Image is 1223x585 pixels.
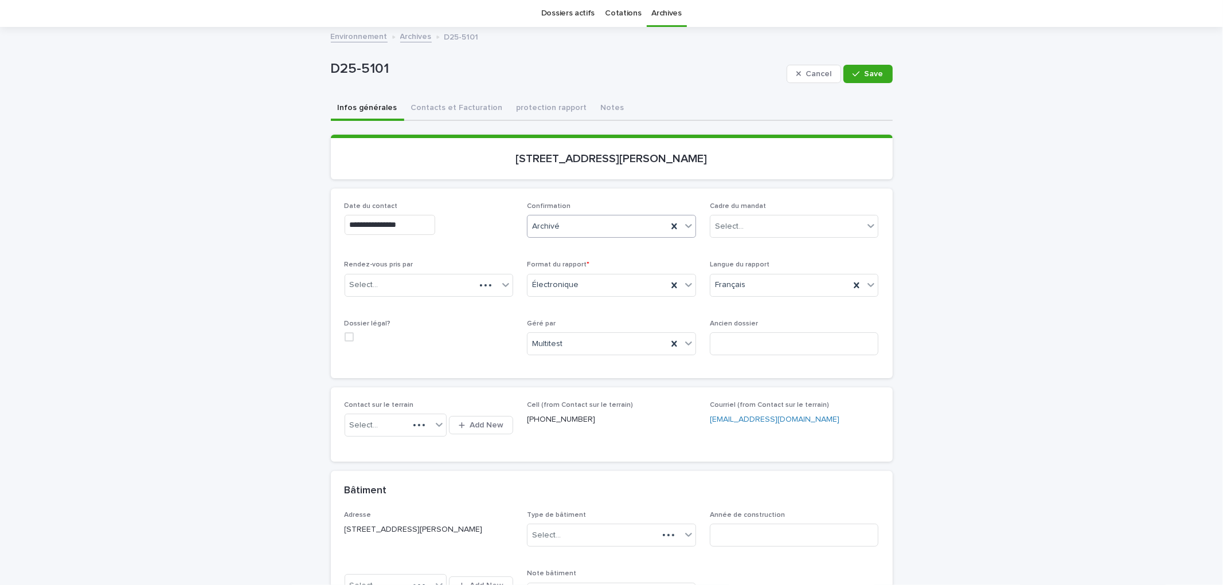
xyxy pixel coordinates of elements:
a: Environnement [331,29,388,42]
span: Cell (from Contact sur le terrain) [527,402,633,409]
span: Save [865,70,884,78]
span: Multitest [532,338,562,350]
span: Archivé [532,221,560,233]
h2: Bâtiment [345,485,387,497]
p: [PHONE_NUMBER] [527,414,696,426]
p: [STREET_ADDRESS][PERSON_NAME] [345,524,514,536]
a: [EMAIL_ADDRESS][DOMAIN_NAME] [710,415,839,423]
span: Add New [470,421,503,429]
button: Cancel [787,65,842,83]
button: Contacts et Facturation [404,97,510,121]
span: Contact sur le terrain [345,402,414,409]
span: Géré par [527,320,556,327]
p: [STREET_ADDRESS][PERSON_NAME] [345,152,879,166]
div: Select... [350,279,378,291]
span: Français [715,279,745,291]
span: Ancien dossier [710,320,758,327]
span: Note bâtiment [527,570,576,577]
span: Langue du rapport [710,261,769,268]
span: Type de bâtiment [527,512,586,519]
span: Cancel [806,70,831,78]
span: Année de construction [710,512,785,519]
div: Select... [532,529,561,541]
span: Confirmation [527,203,571,210]
button: protection rapport [510,97,594,121]
p: D25-5101 [444,30,479,42]
span: Adresse [345,512,372,519]
a: Archives [400,29,432,42]
div: Select... [715,221,744,233]
p: D25-5101 [331,61,782,77]
button: Save [843,65,892,83]
span: Rendez-vous pris par [345,261,413,268]
span: Courriel (from Contact sur le terrain) [710,402,829,409]
span: Cadre du mandat [710,203,766,210]
span: Date du contact [345,203,398,210]
div: Select... [350,419,378,431]
span: Électronique [532,279,579,291]
button: Add New [449,416,513,434]
button: Infos générales [331,97,404,121]
span: Dossier légal? [345,320,391,327]
span: Format du rapport [527,261,589,268]
button: Notes [594,97,631,121]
